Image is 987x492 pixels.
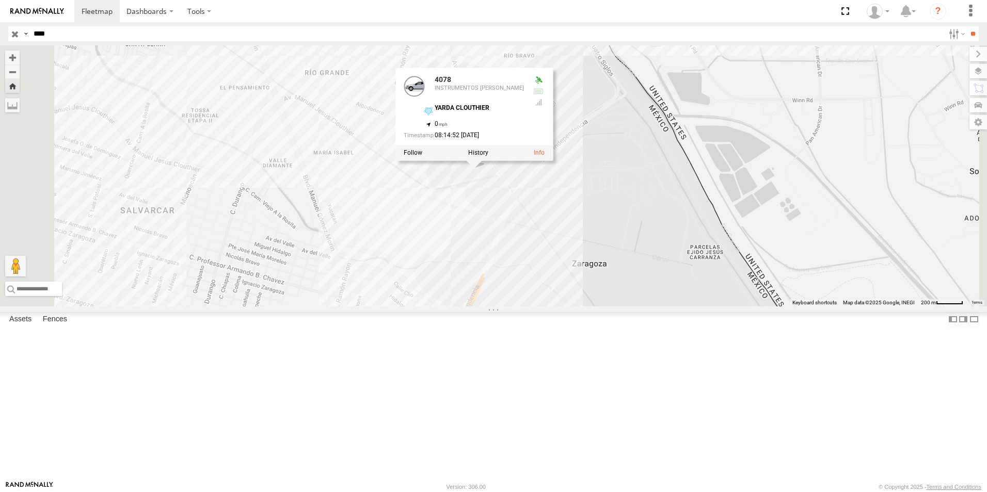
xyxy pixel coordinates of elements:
[447,484,486,490] div: Version: 306.00
[435,121,448,128] span: 0
[435,76,524,84] div: 4078
[38,312,72,326] label: Fences
[5,51,20,64] button: Zoom in
[532,99,545,107] div: GSM Signal = 4
[435,85,524,91] div: INSTRUMENTOS [PERSON_NAME]
[6,482,53,492] a: Visit our Website
[972,301,982,305] a: Terms
[5,79,20,93] button: Zoom Home
[4,312,37,326] label: Assets
[792,299,837,306] button: Keyboard shortcuts
[969,115,987,129] label: Map Settings
[404,132,524,139] div: Date/time of location update
[969,312,979,327] label: Hide Summary Table
[930,3,946,20] i: ?
[5,98,20,112] label: Measure
[5,64,20,79] button: Zoom out
[918,299,966,306] button: Map Scale: 200 m per 49 pixels
[532,76,545,85] div: Valid GPS Fix
[10,8,64,15] img: rand-logo.svg
[404,150,422,157] label: Realtime tracking of Asset
[532,88,545,96] div: No voltage information received from this device.
[5,256,26,276] button: Drag Pegman onto the map to open Street View
[843,300,915,305] span: Map data ©2025 Google, INEGI
[879,484,981,490] div: © Copyright 2025 -
[863,4,893,19] div: Alonso Dominguez
[948,312,958,327] label: Dock Summary Table to the Left
[22,26,30,41] label: Search Query
[435,105,524,112] div: YARDA CLOUTHIER
[958,312,968,327] label: Dock Summary Table to the Right
[468,150,488,157] label: View Asset History
[534,150,545,157] a: View Asset Details
[945,26,967,41] label: Search Filter Options
[927,484,981,490] a: Terms and Conditions
[921,300,936,305] span: 200 m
